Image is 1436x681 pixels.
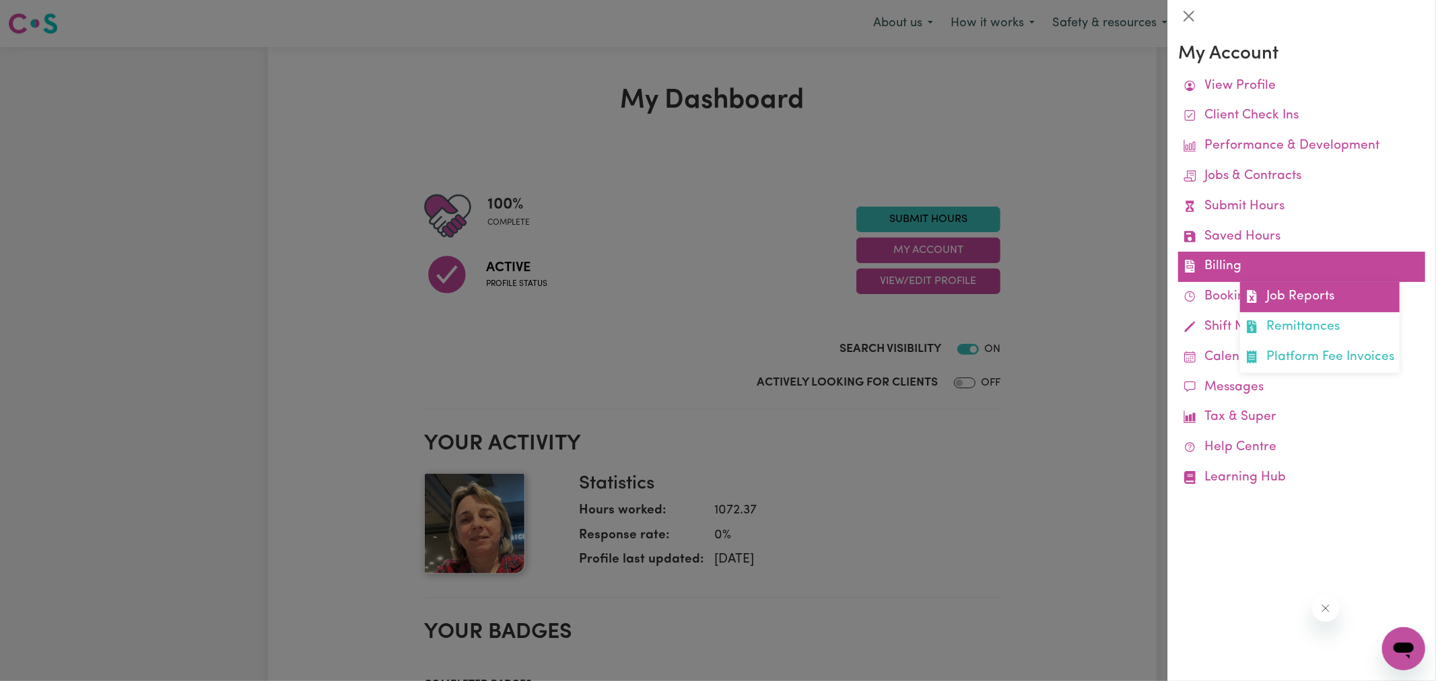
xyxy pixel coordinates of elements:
[1178,282,1425,312] a: Bookings
[1178,312,1425,343] a: Shift Notes
[1312,595,1339,622] iframe: Close message
[1178,252,1425,282] a: BillingJob ReportsRemittancesPlatform Fee Invoices
[1178,5,1200,27] button: Close
[1178,43,1425,66] h3: My Account
[1178,222,1425,252] a: Saved Hours
[1178,101,1425,131] a: Client Check Ins
[1178,433,1425,463] a: Help Centre
[1178,162,1425,192] a: Jobs & Contracts
[8,9,81,20] span: Need any help?
[1178,373,1425,403] a: Messages
[1240,312,1400,343] a: Remittances
[1178,463,1425,493] a: Learning Hub
[1240,282,1400,312] a: Job Reports
[1178,71,1425,102] a: View Profile
[1178,131,1425,162] a: Performance & Development
[1240,343,1400,373] a: Platform Fee Invoices
[1382,627,1425,670] iframe: Button to launch messaging window
[1178,192,1425,222] a: Submit Hours
[1178,402,1425,433] a: Tax & Super
[1178,343,1425,373] a: Calendar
